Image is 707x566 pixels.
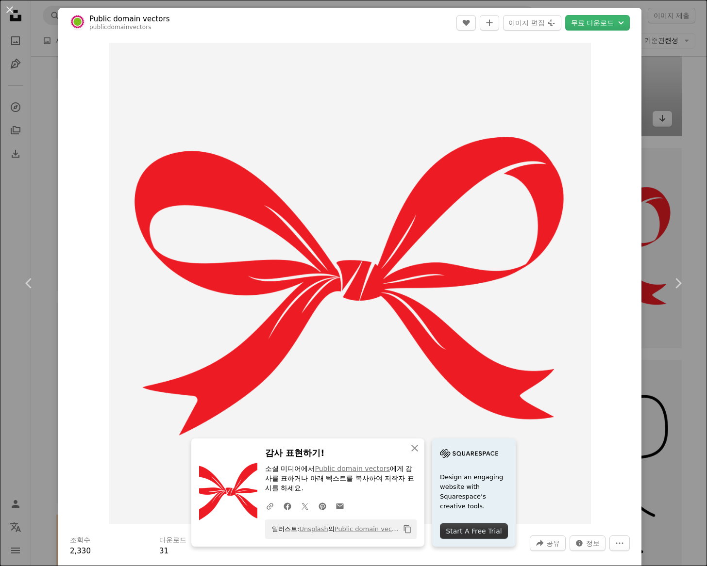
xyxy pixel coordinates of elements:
button: 이미지 편집 [503,15,561,31]
a: Pinterest에 공유 [314,496,331,516]
a: Unsplash [299,525,328,533]
a: Design an engaging website with Squarespace’s creative tools.Start A Free Trial [432,438,516,547]
span: 공유 [546,536,560,550]
button: 컬렉션에 추가 [480,15,499,31]
a: publicdomainvectors [89,24,151,31]
button: 이 이미지 확대 [109,43,591,524]
span: 정보 [586,536,600,550]
span: 2,330 [70,547,91,555]
h3: 다운로드 [159,535,186,545]
img: 다음은 캡션입니다 : 흰색 배경에 빨간 리본 리본. [109,43,591,524]
div: Start A Free Trial [440,523,508,539]
button: 이 이미지 공유 [530,535,566,551]
a: Public domain vectors [315,465,389,472]
button: 다운로드 형식 선택 [565,15,630,31]
span: 일러스트: 의 [267,521,399,537]
h3: 조회수 [70,535,90,545]
img: Public domain vectors의 프로필로 이동 [70,15,85,31]
a: Public domain vectors [335,525,404,533]
a: 이메일로 공유에 공유 [331,496,349,516]
a: Twitter에 공유 [296,496,314,516]
a: 다음 [649,237,707,330]
button: 더 많은 작업 [609,535,630,551]
h3: 감사 표현하기! [265,446,417,460]
p: 소셜 미디어에서 에게 감사를 표하거나 아래 텍스트를 복사하여 저작자 표시를 하세요. [265,464,417,493]
span: 31 [159,547,168,555]
button: 클립보드에 복사하기 [399,521,416,537]
button: 좋아요 [456,15,476,31]
img: file-1705255347840-230a6ab5bca9image [440,446,498,461]
a: Public domain vectors [89,14,170,24]
span: Design an engaging website with Squarespace’s creative tools. [440,472,508,511]
button: 이 이미지 관련 통계 [570,535,606,551]
a: Facebook에 공유 [279,496,296,516]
